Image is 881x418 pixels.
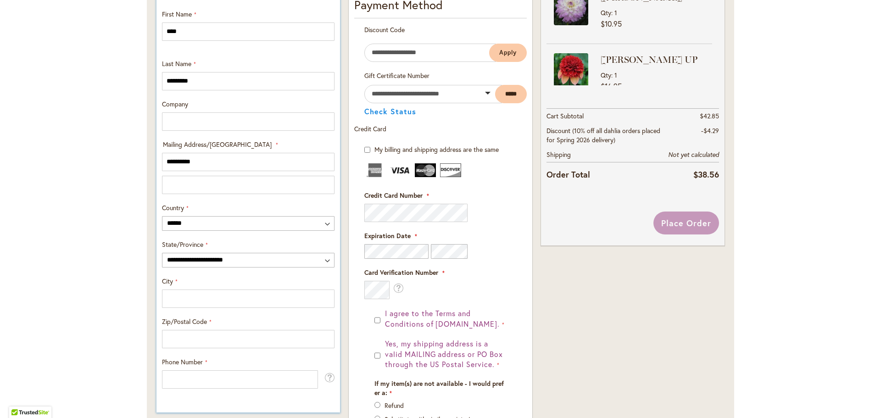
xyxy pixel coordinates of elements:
[601,8,611,17] span: Qty
[546,150,571,159] span: Shipping
[364,71,429,80] span: Gift Certificate Number
[614,8,617,17] span: 1
[601,19,622,28] span: $10.95
[162,277,173,285] span: City
[162,317,207,326] span: Zip/Postal Code
[7,385,33,411] iframe: Launch Accessibility Center
[163,140,272,149] span: Mailing Address/[GEOGRAPHIC_DATA]
[489,44,527,62] button: Apply
[601,81,622,91] span: $16.95
[546,126,660,144] span: Discount (10% off all dahlia orders placed for Spring 2026 delivery)
[499,49,517,56] span: Apply
[693,169,719,180] span: $38.56
[162,357,203,366] span: Phone Number
[162,203,184,212] span: Country
[601,53,710,66] strong: [PERSON_NAME] UP
[668,150,719,159] span: Not yet calculated
[554,53,588,88] img: GITTY UP
[364,25,405,34] span: Discount Code
[162,59,191,68] span: Last Name
[162,240,203,249] span: State/Province
[601,71,611,79] span: Qty
[614,71,617,79] span: 1
[546,167,590,181] strong: Order Total
[701,126,719,135] span: -$4.29
[700,111,719,120] span: $42.85
[546,108,662,123] th: Cart Subtotal
[162,100,188,108] span: Company
[162,10,192,18] span: First Name
[364,108,416,115] button: Check Status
